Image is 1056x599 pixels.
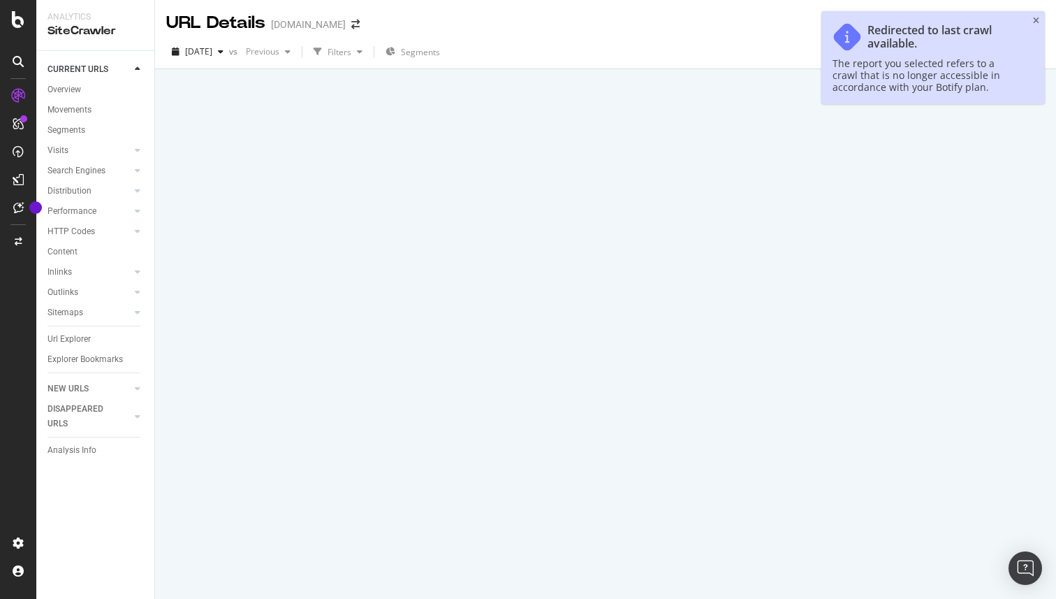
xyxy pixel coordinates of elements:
a: Url Explorer [47,332,145,347]
div: Performance [47,204,96,219]
a: Analysis Info [47,443,145,458]
div: CURRENT URLS [47,62,108,77]
button: [DATE] [166,41,229,63]
div: Tooltip anchor [29,201,42,214]
a: Movements [47,103,145,117]
div: Analytics [47,11,143,23]
a: HTTP Codes [47,224,131,239]
a: NEW URLS [47,382,131,396]
a: Explorer Bookmarks [47,352,145,367]
div: Explorer Bookmarks [47,352,123,367]
a: Search Engines [47,164,131,178]
a: Performance [47,204,131,219]
div: Visits [47,143,68,158]
a: Segments [47,123,145,138]
div: The report you selected refers to a crawl that is no longer accessible in accordance with your Bo... [833,57,1020,93]
div: Open Intercom Messenger [1009,551,1042,585]
a: Outlinks [47,285,131,300]
a: Sitemaps [47,305,131,320]
span: Previous [240,45,279,57]
a: DISAPPEARED URLS [47,402,131,431]
div: HTTP Codes [47,224,95,239]
div: close toast [1033,17,1039,25]
div: URL Details [166,11,265,35]
div: Overview [47,82,81,97]
div: Distribution [47,184,91,199]
a: Content [47,245,145,259]
span: Segments [401,46,440,58]
a: Visits [47,143,131,158]
a: Distribution [47,184,131,199]
div: Content [47,245,78,259]
div: Analysis Info [47,443,96,458]
button: Previous [240,41,296,63]
span: vs [229,45,240,57]
div: Redirected to last crawl available. [867,24,1020,50]
div: Filters [328,46,351,58]
div: [DOMAIN_NAME] [271,17,346,31]
div: Movements [47,103,91,117]
a: CURRENT URLS [47,62,131,77]
div: Outlinks [47,285,78,300]
button: Segments [380,41,446,63]
a: Overview [47,82,145,97]
div: Inlinks [47,265,72,280]
span: 2025 Aug. 29th [185,45,212,57]
div: DISAPPEARED URLS [47,402,118,431]
div: NEW URLS [47,382,89,396]
div: Url Explorer [47,332,91,347]
a: Inlinks [47,265,131,280]
div: SiteCrawler [47,23,143,39]
button: Filters [308,41,368,63]
div: Sitemaps [47,305,83,320]
div: Segments [47,123,85,138]
div: arrow-right-arrow-left [351,20,360,29]
div: Search Engines [47,164,105,178]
